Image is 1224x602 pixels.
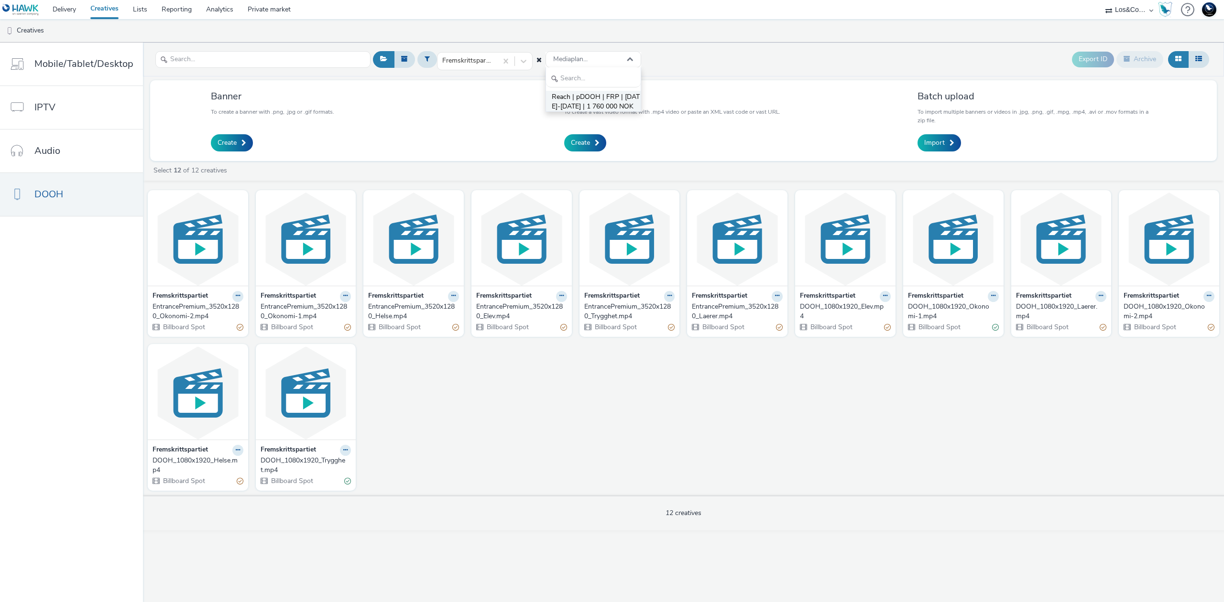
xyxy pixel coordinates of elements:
[476,302,563,322] div: EntrancePremium_3520x1280_Elev.mp4
[162,476,205,485] span: Billboard Spot
[692,302,783,322] a: EntrancePremium_3520x1280_Laerer.mp4
[237,322,243,332] div: Partially valid
[918,322,961,332] span: Billboard Spot
[918,107,1157,125] p: To import multiple banners or videos in .jpg, .png, .gif, .mpg, .mp4, .avi or .mov formats in a z...
[908,302,999,322] a: DOOH_1080x1920_Okonomi-1.mp4
[552,92,641,112] span: Reach | pDOOH | FRP | [DATE]-[DATE] | 1 760 000 NOK
[211,134,253,151] a: Create
[1072,52,1114,67] button: Export ID
[34,100,55,114] span: IPTV
[1158,2,1172,17] img: Hawk Academy
[800,302,891,322] a: DOOH_1080x1920_Elev.mp4
[564,90,780,103] h3: Video
[153,291,208,302] strong: Fremskrittspartiet
[666,508,701,517] span: 12 creatives
[153,166,231,175] a: Select of 12 creatives
[476,302,567,322] a: EntrancePremium_3520x1280_Elev.mp4
[153,445,208,456] strong: Fremskrittspartiet
[270,476,313,485] span: Billboard Spot
[258,193,354,286] img: EntrancePremium_3520x1280_Okonomi-1.mp4 visual
[34,144,60,158] span: Audio
[452,322,459,332] div: Partially valid
[366,193,461,286] img: EntrancePremium_3520x1280_Helse.mp4 visual
[1100,322,1106,332] div: Partially valid
[908,291,963,302] strong: Fremskrittspartiet
[884,322,891,332] div: Partially valid
[560,322,567,332] div: Partially valid
[701,322,744,332] span: Billboard Spot
[1188,51,1209,67] button: Table
[155,51,371,68] input: Search...
[692,291,747,302] strong: Fremskrittspartiet
[800,302,887,322] div: DOOH_1080x1920_Elev.mp4
[1124,302,1214,322] a: DOOH_1080x1920_Okonomi-2.mp4
[1133,322,1176,332] span: Billboard Spot
[1208,322,1214,332] div: Partially valid
[153,302,240,322] div: EntrancePremium_3520x1280_Okonomi-2.mp4
[34,57,133,71] span: Mobile/Tablet/Desktop
[211,90,334,103] h3: Banner
[153,456,243,475] a: DOOH_1080x1920_Helse.mp4
[218,138,237,148] span: Create
[237,476,243,486] div: Partially valid
[344,322,351,332] div: Partially valid
[692,302,779,322] div: EntrancePremium_3520x1280_Laerer.mp4
[582,193,678,286] img: EntrancePremium_3520x1280_Trygghet.mp4 visual
[918,134,961,151] a: Import
[776,322,783,332] div: Partially valid
[486,322,529,332] span: Billboard Spot
[1016,302,1103,322] div: DOOH_1080x1920_Laerer.mp4
[992,322,999,332] div: Valid
[261,456,351,475] a: DOOH_1080x1920_Trygghet.mp4
[564,107,780,116] p: To create a vast video format with .mp4 video or paste an XML vast code or vast URL.
[150,346,246,440] img: DOOH_1080x1920_Helse.mp4 visual
[1121,193,1217,286] img: DOOH_1080x1920_Okonomi-2.mp4 visual
[584,302,675,322] a: EntrancePremium_3520x1280_Trygghet.mp4
[571,138,590,148] span: Create
[153,302,243,322] a: EntrancePremium_3520x1280_Okonomi-2.mp4
[689,193,785,286] img: EntrancePremium_3520x1280_Laerer.mp4 visual
[908,302,995,322] div: DOOH_1080x1920_Okonomi-1.mp4
[2,4,39,16] img: undefined Logo
[378,322,421,332] span: Billboard Spot
[476,291,532,302] strong: Fremskrittspartiet
[261,456,348,475] div: DOOH_1080x1920_Trygghet.mp4
[924,138,945,148] span: Import
[1158,2,1176,17] a: Hawk Academy
[261,302,351,322] a: EntrancePremium_3520x1280_Okonomi-1.mp4
[34,187,63,201] span: DOOH
[261,302,348,322] div: EntrancePremium_3520x1280_Okonomi-1.mp4
[162,322,205,332] span: Billboard Spot
[798,193,893,286] img: DOOH_1080x1920_Elev.mp4 visual
[906,193,1001,286] img: DOOH_1080x1920_Okonomi-1.mp4 visual
[1116,51,1163,67] button: Archive
[594,322,637,332] span: Billboard Spot
[1014,193,1109,286] img: DOOH_1080x1920_Laerer.mp4 visual
[668,322,675,332] div: Partially valid
[1202,2,1216,17] img: Support Hawk
[270,322,313,332] span: Billboard Spot
[584,291,640,302] strong: Fremskrittspartiet
[174,166,181,175] strong: 12
[584,302,671,322] div: EntrancePremium_3520x1280_Trygghet.mp4
[1016,291,1071,302] strong: Fremskrittspartiet
[1124,302,1211,322] div: DOOH_1080x1920_Okonomi-2.mp4
[368,302,459,322] a: EntrancePremium_3520x1280_Helse.mp4
[344,476,351,486] div: Valid
[211,107,334,116] p: To create a banner with .png, .jpg or .gif formats.
[368,291,424,302] strong: Fremskrittspartiet
[1124,291,1179,302] strong: Fremskrittspartiet
[809,322,852,332] span: Billboard Spot
[918,90,1157,103] h3: Batch upload
[1016,302,1107,322] a: DOOH_1080x1920_Laerer.mp4
[553,55,588,64] span: Mediaplan...
[258,346,354,440] img: DOOH_1080x1920_Trygghet.mp4 visual
[368,302,455,322] div: EntrancePremium_3520x1280_Helse.mp4
[1168,51,1189,67] button: Grid
[153,456,240,475] div: DOOH_1080x1920_Helse.mp4
[5,26,14,36] img: dooh
[800,291,855,302] strong: Fremskrittspartiet
[261,445,316,456] strong: Fremskrittspartiet
[261,291,316,302] strong: Fremskrittspartiet
[1026,322,1069,332] span: Billboard Spot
